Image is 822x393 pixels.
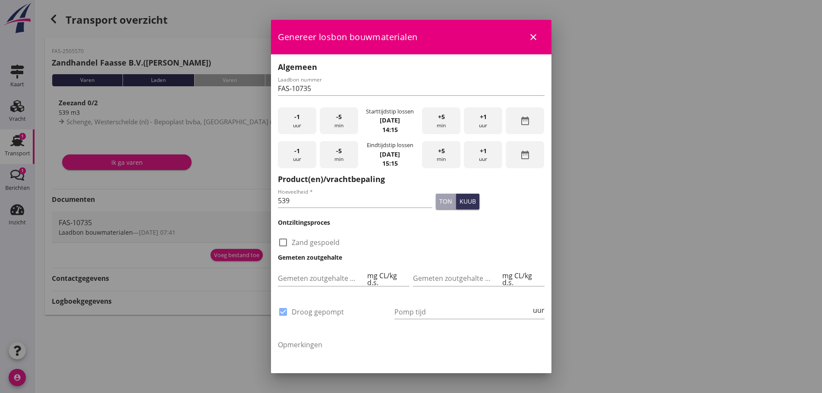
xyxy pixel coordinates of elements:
[278,107,316,135] div: uur
[439,197,452,206] div: ton
[480,146,487,156] span: +1
[422,141,460,168] div: min
[278,218,545,227] h3: Ontziltingsproces
[278,173,545,185] h2: Product(en)/vrachtbepaling
[278,253,545,262] h3: Gemeten zoutgehalte
[380,116,400,124] strong: [DATE]
[520,116,530,126] i: date_range
[413,271,501,285] input: Gemeten zoutgehalte achterbeun
[422,107,460,135] div: min
[366,107,414,116] div: Starttijdstip lossen
[294,112,300,122] span: -1
[320,141,358,168] div: min
[438,112,445,122] span: +5
[380,150,400,158] strong: [DATE]
[460,197,476,206] div: kuub
[367,141,413,149] div: Eindtijdstip lossen
[336,112,342,122] span: -5
[278,141,316,168] div: uur
[278,271,366,285] input: Gemeten zoutgehalte voorbeun
[382,159,398,167] strong: 15:15
[382,126,398,134] strong: 14:15
[278,194,433,208] input: Hoeveelheid *
[464,107,502,135] div: uur
[528,32,539,42] i: close
[278,61,545,73] h2: Algemeen
[436,194,456,209] button: ton
[271,20,551,54] div: Genereer losbon bouwmaterialen
[456,194,479,209] button: kuub
[394,305,531,319] input: Pomp tijd
[278,82,545,95] input: Laadbon nummer
[292,308,344,316] label: Droog gepompt
[501,272,544,286] div: mg CL/kg d.s.
[336,146,342,156] span: -5
[292,238,340,247] label: Zand gespoeld
[531,307,545,314] div: uur
[480,112,487,122] span: +1
[520,150,530,160] i: date_range
[320,107,358,135] div: min
[464,141,502,168] div: uur
[438,146,445,156] span: +5
[365,272,409,286] div: mg CL/kg d.s.
[278,338,545,383] textarea: Opmerkingen
[294,146,300,156] span: -1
